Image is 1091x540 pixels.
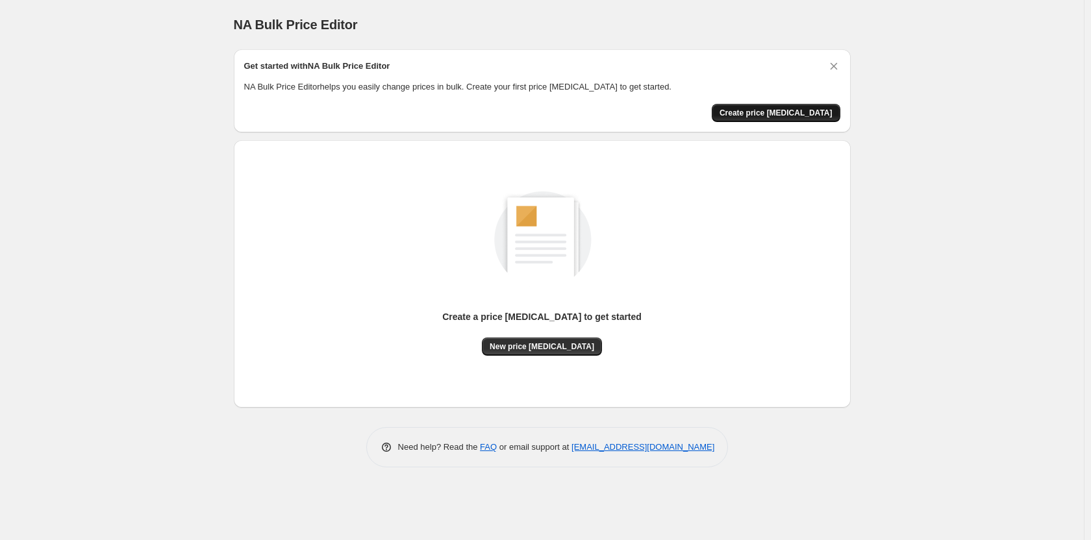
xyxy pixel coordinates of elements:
span: or email support at [497,442,571,452]
h2: Get started with NA Bulk Price Editor [244,60,390,73]
p: Create a price [MEDICAL_DATA] to get started [442,310,642,323]
p: NA Bulk Price Editor helps you easily change prices in bulk. Create your first price [MEDICAL_DAT... [244,80,840,93]
span: Create price [MEDICAL_DATA] [720,108,833,118]
a: FAQ [480,442,497,452]
button: Dismiss card [827,60,840,73]
button: New price [MEDICAL_DATA] [482,337,602,356]
a: [EMAIL_ADDRESS][DOMAIN_NAME] [571,442,714,452]
button: Create price change job [712,104,840,122]
span: New price [MEDICAL_DATA] [490,341,594,352]
span: NA Bulk Price Editor [234,18,358,32]
span: Need help? Read the [398,442,481,452]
